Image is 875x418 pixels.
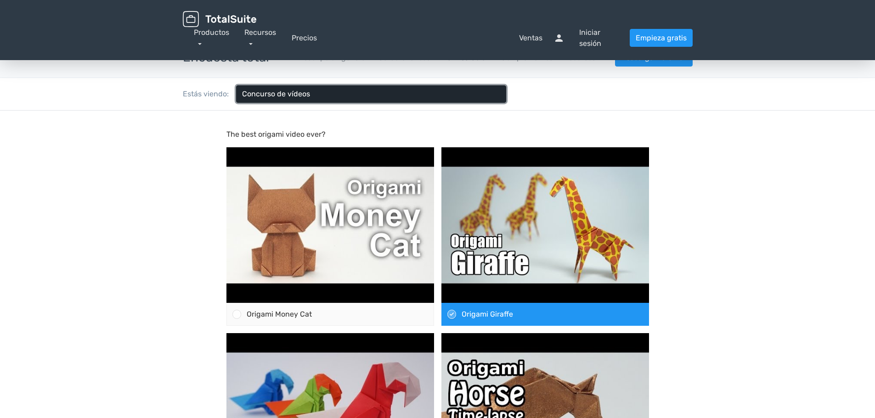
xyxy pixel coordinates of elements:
font: Recursos [564,53,596,62]
a: Empieza gratis [630,29,693,47]
img: hqdefault.jpg [226,223,434,378]
font: Complementos [501,53,553,62]
font: Precios [292,33,317,42]
font: Productos [194,28,229,37]
font: Recursos [244,28,276,37]
a: Productos [194,28,229,48]
img: hqdefault.jpg [441,37,649,192]
font: Estás viendo: [183,89,229,98]
font: Descripción general [299,53,367,62]
font: flecha desplegable [310,89,500,100]
span: Origami Money Cat [247,199,312,208]
font: Ventas [519,33,542,42]
img: TotalSuite para WordPress [183,11,256,27]
a: Recursos [564,53,604,62]
a: personaIniciar sesión [553,27,618,49]
a: pregunta_respuestaVentas [317,33,542,44]
span: Origami Parrot [247,385,296,394]
font: Concurso de vídeos [242,89,310,98]
p: The best origami video ever? [226,18,649,29]
a: Concurso de vídeos flecha desplegable [236,85,506,103]
img: hqdefault.jpg [226,37,434,192]
font: Empieza gratis [636,33,687,42]
font: Manifestación [441,53,490,62]
font: persona [553,33,576,44]
span: Origami Giraffe [462,199,513,208]
font: Iniciar sesión [579,28,601,48]
font: pregunta_respuesta [317,33,515,44]
a: Recursos [244,28,276,48]
a: Precios [292,33,317,44]
img: hqdefault.jpg [441,223,649,378]
font: Características [378,53,430,62]
span: Origami Horse [462,385,510,394]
